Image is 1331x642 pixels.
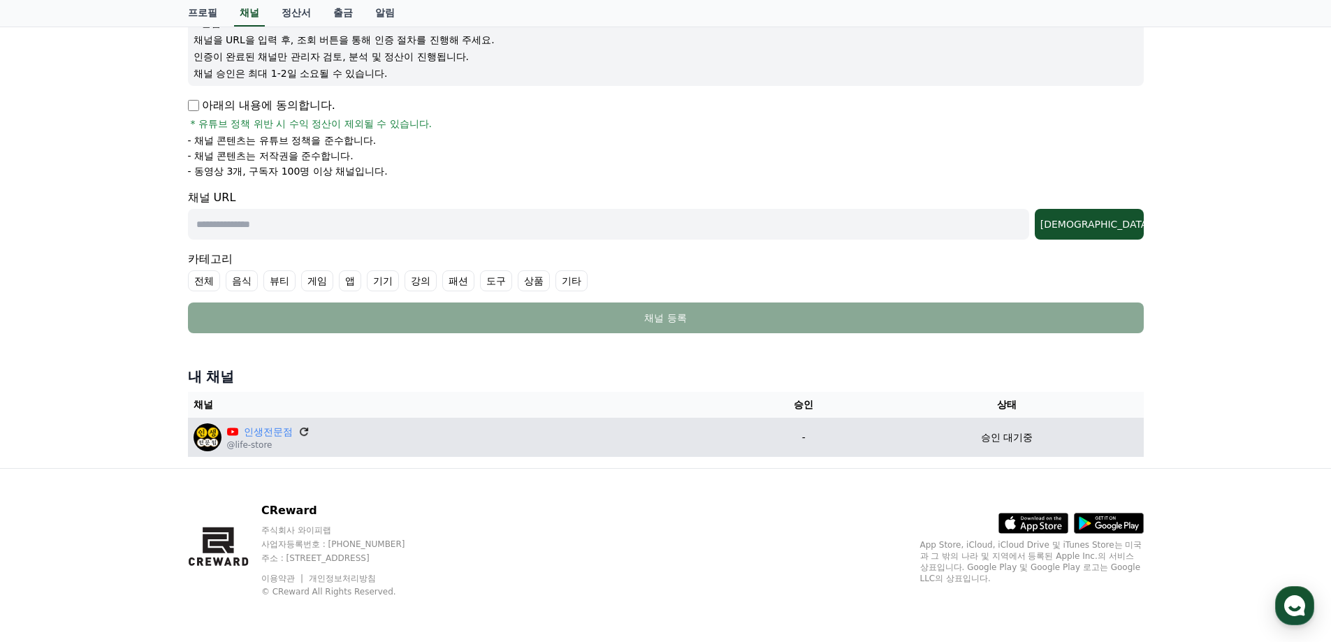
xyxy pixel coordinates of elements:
th: 채널 [188,392,738,418]
p: - [743,430,864,445]
p: 아래의 내용에 동의합니다. [188,97,335,114]
p: 인증이 완료된 채널만 관리자 검토, 분석 및 정산이 진행됩니다. [194,50,1138,64]
label: 도구 [480,270,512,291]
p: - 채널 콘텐츠는 저작권을 준수합니다. [188,149,354,163]
img: 인생전문점 [194,423,221,451]
label: 기타 [555,270,588,291]
p: © CReward All Rights Reserved. [261,586,432,597]
p: - 동영상 3개, 구독자 100명 이상 채널입니다. [188,164,388,178]
span: 홈 [44,464,52,475]
th: 승인 [737,392,870,418]
p: App Store, iCloud, iCloud Drive 및 iTunes Store는 미국과 그 밖의 나라 및 지역에서 등록된 Apple Inc.의 서비스 상표입니다. Goo... [920,539,1144,584]
div: [DEMOGRAPHIC_DATA] [1040,217,1138,231]
p: CReward [261,502,432,519]
p: 승인 대기중 [981,430,1033,445]
label: 상품 [518,270,550,291]
a: 인생전문점 [244,425,293,439]
label: 강의 [405,270,437,291]
p: 주소 : [STREET_ADDRESS] [261,553,432,564]
span: * 유튜브 정책 위반 시 수익 정산이 제외될 수 있습니다. [191,117,432,131]
a: 이용약관 [261,574,305,583]
label: 전체 [188,270,220,291]
label: 음식 [226,270,258,291]
a: 대화 [92,443,180,478]
label: 패션 [442,270,474,291]
span: 대화 [128,465,145,476]
p: 채널 승인은 최대 1-2일 소요될 수 있습니다. [194,66,1138,80]
button: 채널 등록 [188,302,1144,333]
p: @life-store [227,439,310,451]
p: 사업자등록번호 : [PHONE_NUMBER] [261,539,432,550]
label: 뷰티 [263,270,296,291]
p: 주식회사 와이피랩 [261,525,432,536]
p: - 채널 콘텐츠는 유튜브 정책을 준수합니다. [188,133,377,147]
label: 기기 [367,270,399,291]
a: 개인정보처리방침 [309,574,376,583]
a: 설정 [180,443,268,478]
div: 카테고리 [188,251,1144,291]
th: 상태 [870,392,1143,418]
div: 채널 등록 [216,311,1116,325]
button: [DEMOGRAPHIC_DATA] [1035,209,1144,240]
a: 홈 [4,443,92,478]
label: 앱 [339,270,361,291]
label: 게임 [301,270,333,291]
h4: 내 채널 [188,367,1144,386]
span: 설정 [216,464,233,475]
div: 채널 URL [188,189,1144,240]
p: 채널을 URL을 입력 후, 조회 버튼을 통해 인증 절차를 진행해 주세요. [194,33,1138,47]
